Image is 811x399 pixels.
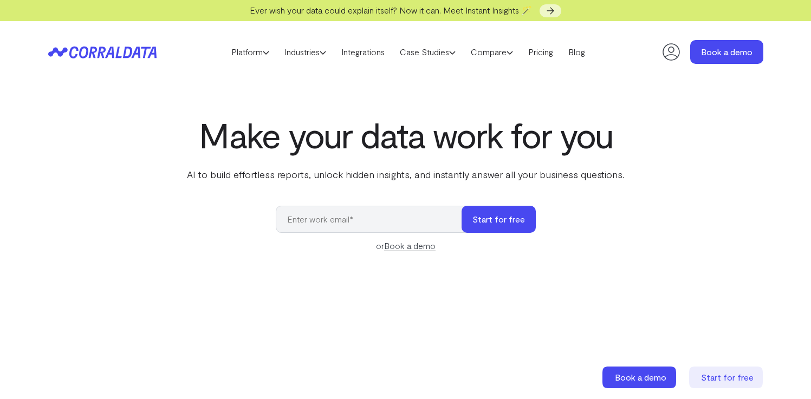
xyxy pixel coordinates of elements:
a: Compare [463,44,521,60]
a: Integrations [334,44,392,60]
div: or [276,239,536,252]
p: AI to build effortless reports, unlock hidden insights, and instantly answer all your business qu... [185,167,627,181]
input: Enter work email* [276,206,472,233]
a: Book a demo [602,367,678,388]
span: Book a demo [615,372,666,382]
span: Ever wish your data could explain itself? Now it can. Meet Instant Insights 🪄 [250,5,532,15]
a: Industries [277,44,334,60]
a: Blog [561,44,593,60]
a: Case Studies [392,44,463,60]
a: Platform [224,44,277,60]
a: Start for free [689,367,765,388]
a: Book a demo [384,240,436,251]
h1: Make your data work for you [185,115,627,154]
a: Book a demo [690,40,763,64]
a: Pricing [521,44,561,60]
button: Start for free [462,206,536,233]
span: Start for free [701,372,754,382]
